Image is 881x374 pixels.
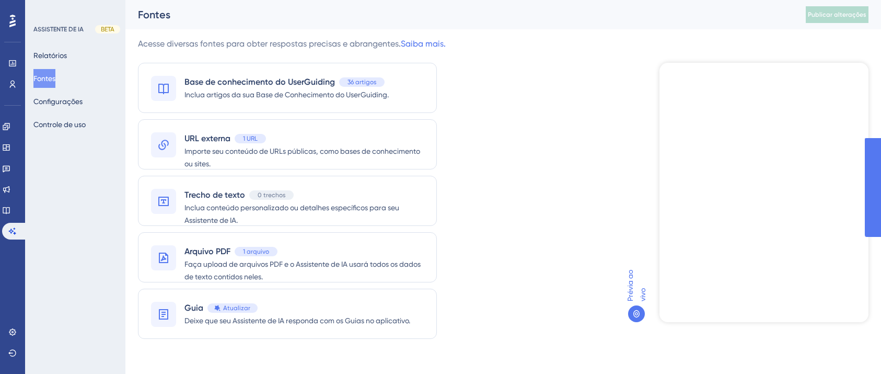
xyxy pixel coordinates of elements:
a: Saiba mais. [401,39,446,49]
font: Atualizar [223,304,250,312]
font: Fontes [138,8,170,21]
font: 36 artigos [347,78,376,86]
font: Controle de uso [33,120,86,129]
font: Acesse diversas fontes para obter respostas precisas e abrangentes. [138,39,401,49]
font: 1 arquivo [243,248,269,255]
font: 0 trechos [258,191,285,199]
button: Controle de uso [33,115,86,134]
font: Arquivo PDF [184,246,230,256]
font: Prévia ao vivo [626,270,647,301]
iframe: Iniciador do Assistente de IA do UserGuiding [837,333,868,364]
font: Inclua conteúdo personalizado ou detalhes específicos para seu Assistente de IA. [184,203,399,224]
button: Relatórios [33,46,67,65]
font: BETA [101,26,114,33]
font: Configurações [33,97,83,106]
font: Guia [184,303,203,313]
button: Configurações [33,92,83,111]
font: Publicar alterações [808,11,866,18]
font: Fontes [33,74,55,83]
font: Inclua artigos da sua Base de Conhecimento do UserGuiding. [184,90,389,99]
button: Publicar alterações [806,6,868,23]
font: Deixe que seu Assistente de IA responda com os Guias no aplicativo. [184,316,410,325]
font: Base de conhecimento do UserGuiding [184,77,335,87]
font: Faça upload de arquivos PDF e o Assistente de IA usará todos os dados de texto contidos neles. [184,260,421,281]
font: Trecho de texto [184,190,245,200]
font: URL externa [184,133,230,143]
font: Importe seu conteúdo de URLs públicas, como bases de conhecimento ou sites. [184,147,420,168]
iframe: Assistente de IA UserGuiding [659,63,868,322]
font: 1 URL [243,135,258,142]
font: ASSISTENTE DE IA [33,26,84,33]
font: Relatórios [33,51,67,60]
button: Fontes [33,69,55,88]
